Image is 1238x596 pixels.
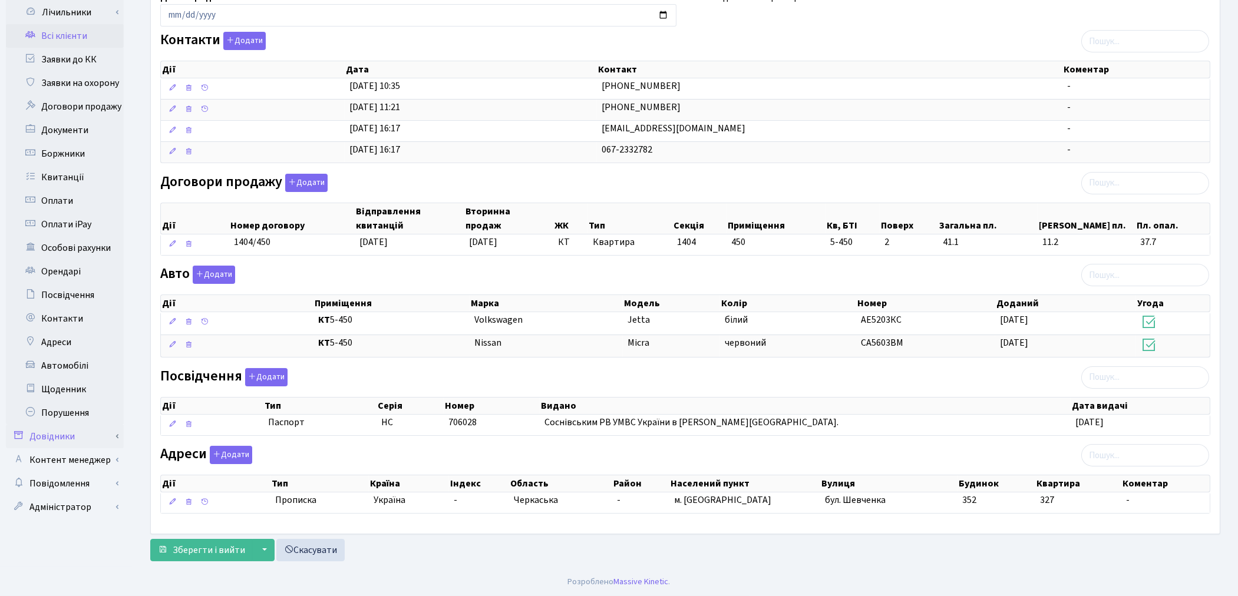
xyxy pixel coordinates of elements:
a: Автомобілі [6,354,124,378]
span: [PHONE_NUMBER] [602,101,681,114]
span: 327 [1040,494,1054,506]
span: [EMAIL_ADDRESS][DOMAIN_NAME] [602,122,745,135]
th: Приміщення [313,295,470,312]
a: Додати [242,366,288,386]
span: Зберегти і вийти [173,544,245,557]
a: Додати [207,444,252,465]
a: Боржники [6,142,124,165]
th: Пл. опал. [1135,203,1210,234]
label: Контакти [160,32,266,50]
th: Приміщення [727,203,826,234]
span: [DATE] [1075,416,1104,429]
a: Особові рахунки [6,236,124,260]
span: червоний [725,336,766,349]
span: Черкаська [514,494,558,506]
button: Авто [193,266,235,284]
span: [DATE] [360,236,388,249]
span: 352 [962,494,976,506]
th: ЖК [553,203,587,234]
th: Дії [161,295,313,312]
span: Volkswagen [475,313,523,326]
input: Пошук... [1081,30,1209,52]
span: [DATE] 16:17 [349,122,400,135]
th: Коментар [1062,61,1210,78]
label: Посвідчення [160,368,288,386]
input: Пошук... [1081,444,1209,466]
a: Massive Kinetic [614,575,669,588]
span: Jetta [628,313,650,326]
span: [DATE] [1000,336,1028,349]
span: - [1067,101,1071,114]
span: [DATE] 10:35 [349,80,400,92]
a: Адміністратор [6,495,124,519]
a: Адреси [6,330,124,354]
a: Оплати [6,189,124,213]
a: Всі клієнти [6,24,124,48]
span: - [1126,494,1130,506]
span: - [617,494,620,506]
label: Адреси [160,446,252,464]
span: 41.1 [943,236,1033,249]
th: Дії [161,475,271,492]
span: КТ [558,236,583,249]
label: Договори продажу [160,174,328,192]
button: Адреси [210,446,252,464]
button: Зберегти і вийти [150,539,253,561]
span: [DATE] [469,236,497,249]
th: Населений пункт [669,475,821,492]
label: Авто [160,266,235,284]
a: Заявки на охорону [6,71,124,95]
th: Секція [672,203,727,234]
th: Тип [271,475,369,492]
th: Дата [345,61,597,78]
span: - [1067,143,1071,156]
span: 5-450 [318,336,466,350]
span: АЕ5203КС [861,313,902,326]
span: Квартира [593,236,668,249]
th: Вторинна продаж [464,203,553,234]
th: Поверх [880,203,938,234]
a: Щоденник [6,378,124,401]
a: Документи [6,118,124,142]
a: Додати [282,171,328,192]
th: Тип [263,398,377,414]
span: 706028 [448,416,477,429]
span: Паспорт [268,416,372,429]
span: Соснівським РВ УМВС України в [PERSON_NAME][GEOGRAPHIC_DATA]. [544,416,838,429]
span: 1404/450 [234,236,270,249]
span: 2 [884,236,933,249]
th: Дії [161,61,345,78]
span: білий [725,313,748,326]
span: бул. Шевченка [826,494,886,506]
button: Контакти [223,32,266,50]
span: Україна [374,494,444,507]
span: Micra [628,336,649,349]
th: Марка [470,295,623,312]
a: Скасувати [276,539,345,561]
span: 5-450 [830,236,875,249]
input: Пошук... [1081,172,1209,194]
a: Оплати iPay [6,213,124,236]
th: Модель [623,295,720,312]
th: Дії [161,203,229,234]
th: Доданий [995,295,1136,312]
th: [PERSON_NAME] пл. [1038,203,1135,234]
a: Контент менеджер [6,448,124,472]
span: Nissan [475,336,502,349]
div: Розроблено . [568,575,671,588]
a: Договори продажу [6,95,124,118]
th: Будинок [958,475,1035,492]
th: Номер договору [229,203,355,234]
th: Тип [588,203,672,234]
span: 11.2 [1042,236,1131,249]
span: - [1067,80,1071,92]
span: 1404 [677,236,696,249]
span: - [454,494,457,506]
a: Орендарі [6,260,124,283]
th: Видано [540,398,1071,414]
a: Додати [190,264,235,284]
a: Лічильники [14,1,124,24]
th: Країна [369,475,449,492]
th: Дії [161,398,263,414]
b: КТ [318,313,330,326]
